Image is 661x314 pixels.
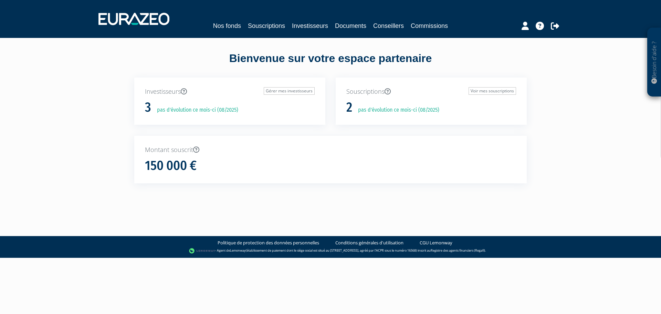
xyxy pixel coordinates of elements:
[335,21,366,31] a: Documents
[7,247,654,254] div: - Agent de (établissement de paiement dont le siège social est situé au [STREET_ADDRESS], agréé p...
[373,21,404,31] a: Conseillers
[145,100,151,115] h1: 3
[346,100,352,115] h1: 2
[152,106,238,114] p: pas d'évolution ce mois-ci (08/2025)
[248,21,285,31] a: Souscriptions
[264,87,315,95] a: Gérer mes investisseurs
[346,87,516,96] p: Souscriptions
[129,51,532,78] div: Bienvenue sur votre espace partenaire
[469,87,516,95] a: Voir mes souscriptions
[420,240,452,246] a: CGU Lemonway
[145,159,197,173] h1: 150 000 €
[353,106,439,114] p: pas d'évolution ce mois-ci (08/2025)
[431,248,485,253] a: Registre des agents financiers (Regafi)
[189,247,216,254] img: logo-lemonway.png
[411,21,448,31] a: Commissions
[213,21,241,31] a: Nos fonds
[650,31,658,93] p: Besoin d'aide ?
[335,240,403,246] a: Conditions générales d'utilisation
[145,145,516,154] p: Montant souscrit
[145,87,315,96] p: Investisseurs
[98,13,169,25] img: 1732889491-logotype_eurazeo_blanc_rvb.png
[230,248,246,253] a: Lemonway
[292,21,328,31] a: Investisseurs
[218,240,319,246] a: Politique de protection des données personnelles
